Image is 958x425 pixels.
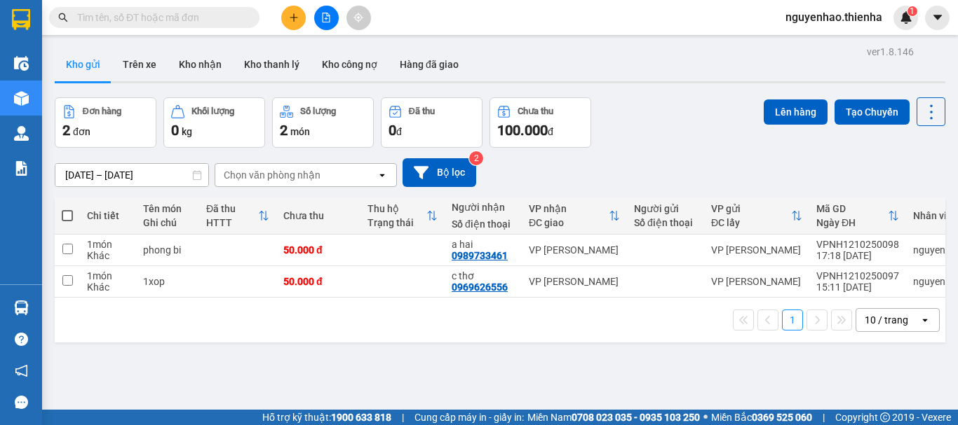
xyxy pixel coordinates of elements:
[62,122,70,139] span: 2
[529,203,609,214] div: VP nhận
[711,203,791,214] div: VP gửi
[15,364,28,377] span: notification
[367,203,426,214] div: Thu hộ
[360,197,445,235] th: Toggle SortBy
[497,122,548,139] span: 100.000
[452,239,515,250] div: a hai
[199,197,276,235] th: Toggle SortBy
[83,106,121,116] div: Đơn hàng
[925,6,950,30] button: caret-down
[389,122,396,139] span: 0
[171,122,179,139] span: 0
[281,6,306,30] button: plus
[452,281,508,293] div: 0969626556
[283,244,353,256] div: 50.000 đ
[409,106,435,116] div: Đã thu
[518,106,553,116] div: Chưa thu
[331,412,391,423] strong: 1900 633 818
[321,13,331,22] span: file-add
[377,169,388,181] svg: open
[14,126,29,141] img: warehouse-icon
[704,197,809,235] th: Toggle SortBy
[87,210,129,221] div: Chi tiết
[289,13,299,22] span: plus
[816,250,899,261] div: 17:18 [DATE]
[816,239,899,250] div: VPNH1210250098
[143,203,192,214] div: Tên món
[191,106,234,116] div: Khối lượng
[908,6,917,16] sup: 1
[452,250,508,261] div: 0989733461
[782,309,803,330] button: 1
[919,314,931,326] svg: open
[900,11,912,24] img: icon-new-feature
[548,126,553,137] span: đ
[55,48,112,81] button: Kho gửi
[112,48,168,81] button: Trên xe
[452,202,515,213] div: Người nhận
[168,48,233,81] button: Kho nhận
[283,210,353,221] div: Chưa thu
[367,217,426,228] div: Trạng thái
[224,168,321,182] div: Chọn văn phòng nhận
[816,217,888,228] div: Ngày ĐH
[283,276,353,287] div: 50.000 đ
[711,276,802,287] div: VP [PERSON_NAME]
[774,8,893,26] span: nguyenhao.thienha
[15,396,28,409] span: message
[809,197,906,235] th: Toggle SortBy
[55,97,156,148] button: Đơn hàng2đơn
[522,197,627,235] th: Toggle SortBy
[55,164,208,186] input: Select a date range.
[206,217,258,228] div: HTTT
[867,44,914,60] div: ver 1.8.146
[206,203,258,214] div: Đã thu
[452,270,515,281] div: c thơ
[711,217,791,228] div: ĐC lấy
[87,270,129,281] div: 1 món
[12,9,30,30] img: logo-vxr
[910,6,915,16] span: 1
[490,97,591,148] button: Chưa thu100.000đ
[87,250,129,261] div: Khác
[823,410,825,425] span: |
[353,13,363,22] span: aim
[880,412,890,422] span: copyright
[163,97,265,148] button: Khối lượng0kg
[14,56,29,71] img: warehouse-icon
[87,281,129,293] div: Khác
[14,161,29,176] img: solution-icon
[752,412,812,423] strong: 0369 525 060
[389,48,470,81] button: Hàng đã giao
[529,244,620,256] div: VP [PERSON_NAME]
[711,410,812,425] span: Miền Bắc
[262,410,391,425] span: Hỗ trợ kỹ thuật:
[403,158,476,187] button: Bộ lọc
[77,10,243,25] input: Tìm tên, số ĐT hoặc mã đơn
[346,6,371,30] button: aim
[529,217,609,228] div: ĐC giao
[572,412,700,423] strong: 0708 023 035 - 0935 103 250
[396,126,402,137] span: đ
[314,6,339,30] button: file-add
[272,97,374,148] button: Số lượng2món
[816,203,888,214] div: Mã GD
[143,244,192,256] div: phong bi
[816,281,899,293] div: 15:11 [DATE]
[15,333,28,346] span: question-circle
[14,91,29,106] img: warehouse-icon
[182,126,192,137] span: kg
[764,99,828,125] button: Lên hàng
[280,122,288,139] span: 2
[931,11,944,24] span: caret-down
[816,270,899,281] div: VPNH1210250097
[300,106,336,116] div: Số lượng
[87,239,129,250] div: 1 món
[73,126,90,137] span: đơn
[402,410,404,425] span: |
[527,410,700,425] span: Miền Nam
[381,97,483,148] button: Đã thu0đ
[143,217,192,228] div: Ghi chú
[634,217,697,228] div: Số điện thoại
[469,151,483,165] sup: 2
